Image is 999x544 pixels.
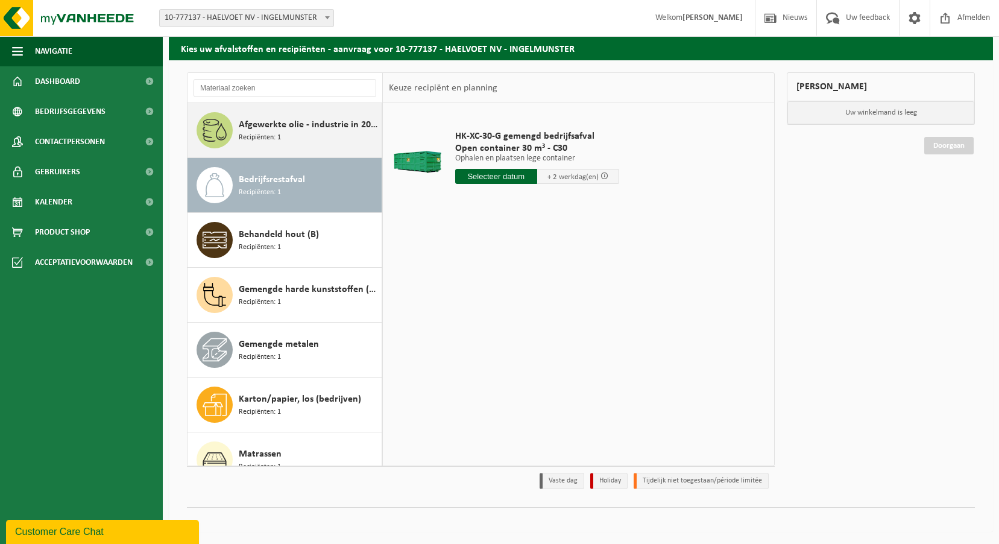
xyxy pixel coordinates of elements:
[35,66,80,96] span: Dashboard
[239,447,282,461] span: Matrassen
[188,103,382,158] button: Afgewerkte olie - industrie in 200lt Recipiënten: 1
[35,187,72,217] span: Kalender
[455,169,537,184] input: Selecteer datum
[239,461,281,473] span: Recipiënten: 1
[547,173,599,181] span: + 2 werkdag(en)
[188,213,382,268] button: Behandeld hout (B) Recipiënten: 1
[188,378,382,432] button: Karton/papier, los (bedrijven) Recipiënten: 1
[540,473,584,489] li: Vaste dag
[239,352,281,363] span: Recipiënten: 1
[455,130,619,142] span: HK-XC-30-G gemengd bedrijfsafval
[590,473,628,489] li: Holiday
[239,242,281,253] span: Recipiënten: 1
[924,137,974,154] a: Doorgaan
[159,9,334,27] span: 10-777137 - HAELVOET NV - INGELMUNSTER
[239,392,361,406] span: Karton/papier, los (bedrijven)
[188,323,382,378] button: Gemengde metalen Recipiënten: 1
[35,96,106,127] span: Bedrijfsgegevens
[787,101,974,124] p: Uw winkelmand is leeg
[188,158,382,213] button: Bedrijfsrestafval Recipiënten: 1
[35,36,72,66] span: Navigatie
[787,72,975,101] div: [PERSON_NAME]
[35,217,90,247] span: Product Shop
[35,157,80,187] span: Gebruikers
[239,337,319,352] span: Gemengde metalen
[194,79,376,97] input: Materiaal zoeken
[383,73,503,103] div: Keuze recipiënt en planning
[188,432,382,487] button: Matrassen Recipiënten: 1
[169,36,993,60] h2: Kies uw afvalstoffen en recipiënten - aanvraag voor 10-777137 - HAELVOET NV - INGELMUNSTER
[455,154,619,163] p: Ophalen en plaatsen lege container
[35,247,133,277] span: Acceptatievoorwaarden
[239,172,305,187] span: Bedrijfsrestafval
[634,473,769,489] li: Tijdelijk niet toegestaan/période limitée
[35,127,105,157] span: Contactpersonen
[188,268,382,323] button: Gemengde harde kunststoffen (PE, PP en PVC), recycleerbaar (industrieel) Recipiënten: 1
[239,187,281,198] span: Recipiënten: 1
[239,282,379,297] span: Gemengde harde kunststoffen (PE, PP en PVC), recycleerbaar (industrieel)
[239,406,281,418] span: Recipiënten: 1
[239,297,281,308] span: Recipiënten: 1
[682,13,743,22] strong: [PERSON_NAME]
[239,227,319,242] span: Behandeld hout (B)
[455,142,619,154] span: Open container 30 m³ - C30
[239,118,379,132] span: Afgewerkte olie - industrie in 200lt
[6,517,201,544] iframe: chat widget
[239,132,281,144] span: Recipiënten: 1
[160,10,333,27] span: 10-777137 - HAELVOET NV - INGELMUNSTER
